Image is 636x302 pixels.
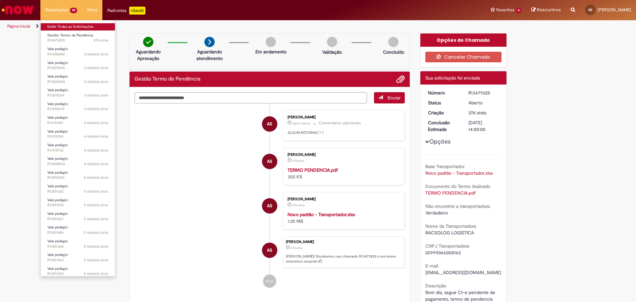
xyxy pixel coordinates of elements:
div: [DATE] 14:00:00 [468,119,499,133]
span: 3 mês(es) atrás [84,65,108,70]
span: 27d atrás [468,110,486,116]
span: R13110760 [47,134,108,139]
small: Comentários adicionais [319,120,361,126]
a: Aberto R13210269 : Vale pedágio [41,87,115,99]
a: Aberto R13110760 : Vale pedágio [41,128,115,140]
a: Aberto R13225255 : Vale pedágio [41,59,115,72]
b: Descrição [425,283,446,289]
div: Antonio Pires de Souza [262,154,277,169]
div: Antonio Pires de Souza [262,198,277,213]
span: Agora mesmo [292,121,310,125]
b: CNPJ Transportadora [425,243,469,249]
img: ServiceNow [1,3,35,17]
span: 4 mês(es) atrás [84,161,108,166]
time: 29/05/2025 16:06:18 [84,148,108,153]
span: 5 mês(es) atrás [84,258,108,263]
time: 22/05/2025 15:50:46 [84,161,108,166]
div: [PERSON_NAME] [288,197,398,201]
span: Enviar [388,95,400,101]
span: AS [267,198,272,214]
span: R13011368 [47,244,108,249]
span: 27d atrás [292,203,304,207]
span: 5 mês(es) atrás [84,271,108,276]
b: Não encontrei a transportadora. [425,203,491,209]
time: 04/09/2025 08:07:10 [292,203,304,207]
span: RACSOLOG LOGISTICA [425,230,474,236]
time: 04/09/2025 08:07:19 [291,246,303,250]
span: 4 mês(es) atrás [84,148,108,153]
span: [PERSON_NAME] [598,7,631,13]
a: Aberto R13131687 : Vale pedágio [41,114,115,126]
img: img-circle-grey.png [266,37,276,47]
span: Verdadeiro [425,210,448,216]
span: Vale pedágio [47,252,68,257]
img: arrow-next.png [204,37,215,47]
span: Vale pedágio [47,60,68,65]
div: Aberto [468,99,499,106]
time: 07/05/2025 10:37:43 [84,189,108,194]
p: ALGUM RETORNO ? ? [288,130,398,136]
dt: Número [423,90,464,96]
a: Aberto R13088034 : Vale pedágio [41,155,115,167]
span: Vale pedágio [47,184,68,189]
time: 30/09/2025 08:09:31 [292,121,310,125]
span: AS [267,242,272,258]
span: 99 [70,8,77,13]
time: 07/05/2025 10:03:23 [84,244,108,249]
p: Em andamento [255,48,287,55]
a: TERMO PENDENCIA.pdf [288,167,338,173]
dt: Conclusão Estimada [423,119,464,133]
img: img-circle-grey.png [327,37,337,47]
a: Aberto R13011595 : Vale pedágio [41,197,115,209]
time: 07/05/2025 10:02:45 [84,258,108,263]
span: Vale pedágio [47,198,68,203]
span: 5 mês(es) atrás [84,230,108,235]
button: Adicionar anexos [396,75,405,84]
span: R13300042 [47,52,108,57]
span: R13110732 [47,148,108,153]
dt: Criação [423,109,464,116]
span: 5 mês(es) atrás [84,244,108,249]
span: 3 mês(es) atrás [84,93,108,98]
b: E-mail [425,263,438,269]
time: 30/06/2025 08:41:50 [84,79,108,84]
span: 5 mês(es) atrás [84,189,108,194]
time: 04/09/2025 08:07:19 [468,110,486,116]
b: Documento do Termo Assinado [425,183,490,189]
p: Concluído [383,49,404,55]
button: Enviar [374,92,405,103]
span: 4 [516,8,521,13]
ul: Trilhas de página [5,20,419,32]
b: Base Transportador [425,163,465,169]
span: R13015240 [47,175,108,180]
time: 04/09/2025 08:07:13 [292,159,304,163]
span: R13225244 [47,79,108,85]
span: Vale pedágio [47,170,68,175]
span: R13210269 [47,93,108,98]
span: R13011595 [47,203,108,208]
span: Rascunhos [537,7,561,13]
span: R13205676 [47,106,108,112]
a: Download de Novo padrão - Transportador.xlsx [425,170,493,176]
span: Vale pedágio [47,46,68,51]
span: 27d atrás [292,159,304,163]
span: 3 mês(es) atrás [84,79,108,84]
a: Aberto R13011368 : Vale pedágio [41,238,115,250]
span: 27d atrás [291,246,303,250]
p: [PERSON_NAME]! Recebemos seu chamado R13479225 e em breve estaremos atuando. [286,254,401,264]
span: [EMAIL_ADDRESS][DOMAIN_NAME] [425,270,501,275]
span: R13131687 [47,120,108,126]
span: 5 mês(es) atrás [84,216,108,221]
span: 3 mês(es) atrás [84,52,108,57]
ul: Requisições [40,20,115,276]
a: Aberto R13011622 : Vale pedágio [41,183,115,195]
div: Padroniza [107,7,145,15]
span: Vale pedágio [47,225,68,230]
a: Aberto R13205676 : Vale pedágio [41,100,115,113]
dt: Status [423,99,464,106]
time: 07/05/2025 10:32:33 [84,203,108,208]
span: Vale pedágio [47,115,68,120]
span: Sua solicitação foi enviada [425,75,480,81]
li: Antonio Pires de Souza [134,236,405,268]
a: Página inicial [7,24,30,29]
